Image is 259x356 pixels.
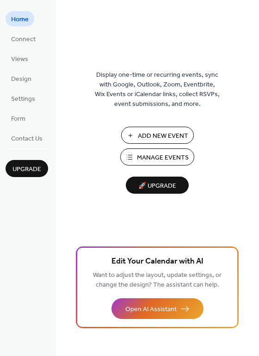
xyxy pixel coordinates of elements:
[126,177,189,194] button: 🚀 Upgrade
[95,70,220,109] span: Display one-time or recurring events, sync with Google, Outlook, Zoom, Eventbrite, Wix Events or ...
[137,153,189,163] span: Manage Events
[11,74,31,84] span: Design
[6,91,41,106] a: Settings
[121,127,194,144] button: Add New Event
[11,15,29,25] span: Home
[120,148,194,166] button: Manage Events
[6,11,34,26] a: Home
[11,114,25,124] span: Form
[131,180,183,192] span: 🚀 Upgrade
[11,55,28,64] span: Views
[6,31,41,46] a: Connect
[6,71,37,86] a: Design
[6,110,31,126] a: Form
[111,255,203,268] span: Edit Your Calendar with AI
[125,305,177,314] span: Open AI Assistant
[6,51,34,66] a: Views
[138,131,188,141] span: Add New Event
[11,134,43,144] span: Contact Us
[11,94,35,104] span: Settings
[11,35,36,44] span: Connect
[6,160,48,177] button: Upgrade
[12,165,41,174] span: Upgrade
[111,298,203,319] button: Open AI Assistant
[6,130,48,146] a: Contact Us
[93,269,222,291] span: Want to adjust the layout, update settings, or change the design? The assistant can help.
